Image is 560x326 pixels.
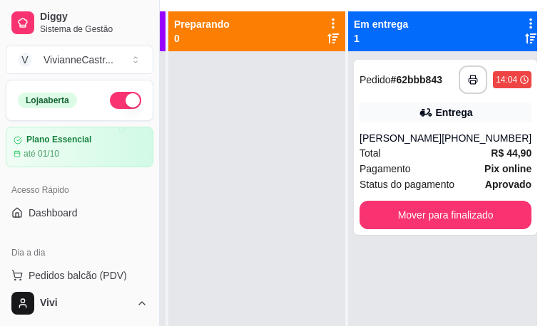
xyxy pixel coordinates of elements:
button: Select a team [6,46,153,74]
article: Plano Essencial [26,135,91,145]
p: Preparando [174,17,230,31]
div: Entrega [436,105,473,120]
article: até 01/10 [24,148,59,159]
div: Acesso Rápido [6,179,153,201]
span: Pagamento [360,161,411,177]
span: Dashboard [29,206,78,220]
div: 14:04 [496,74,517,85]
div: [PHONE_NUMBER] [442,131,531,145]
strong: R$ 44,90 [491,147,531,159]
button: Pedidos balcão (PDV) [6,264,153,287]
button: Vivi [6,286,153,320]
a: Plano Essencialaté 01/10 [6,127,153,167]
span: Diggy [40,11,148,23]
strong: Pix online [484,163,531,174]
button: Mover para finalizado [360,201,531,229]
p: 0 [174,31,230,46]
span: Pedidos balcão (PDV) [29,268,127,283]
span: Sistema de Gestão [40,23,148,35]
div: Dia a dia [6,241,153,264]
div: VivianneCastr ... [44,53,113,67]
div: Loja aberta [18,93,77,108]
span: Status do pagamento [360,177,454,192]
strong: # 62bbb843 [391,74,442,85]
span: Total [360,145,381,161]
p: 1 [354,31,408,46]
strong: aprovado [485,179,531,190]
a: DiggySistema de Gestão [6,6,153,40]
span: V [18,53,32,67]
span: Pedido [360,74,391,85]
p: Em entrega [354,17,408,31]
button: Alterar Status [110,92,141,109]
a: Dashboard [6,201,153,224]
div: [PERSON_NAME] [360,131,442,145]
span: Vivi [40,297,131,310]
